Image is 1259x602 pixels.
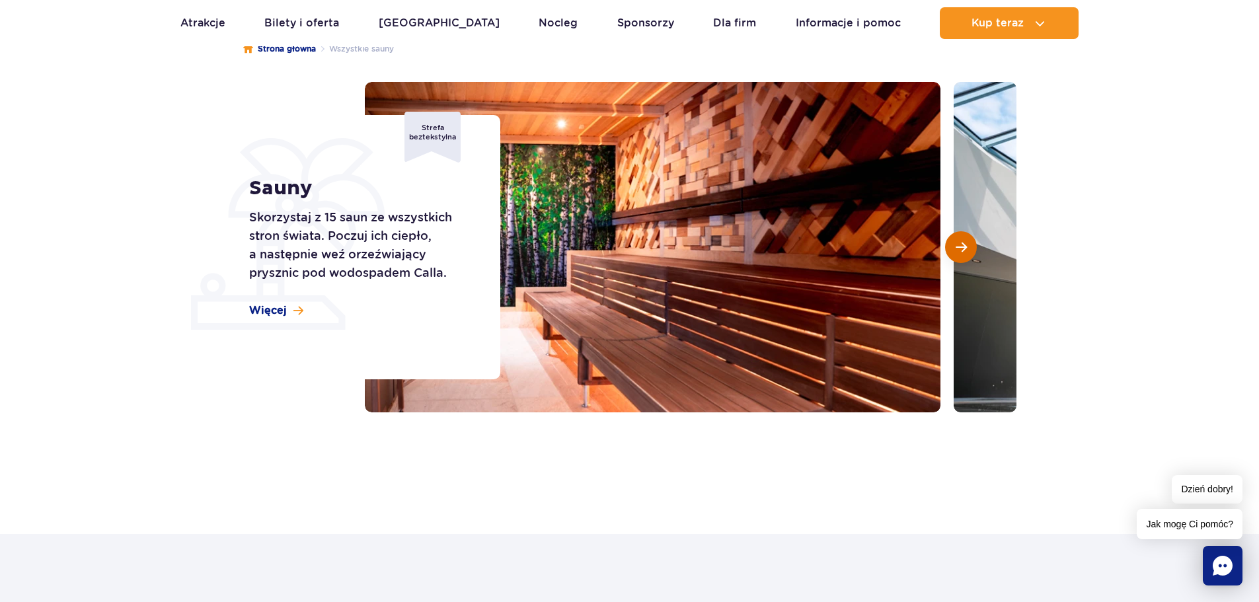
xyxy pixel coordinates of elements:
[249,303,303,318] a: Więcej
[243,42,316,56] a: Strona główna
[940,7,1079,39] button: Kup teraz
[316,42,394,56] li: Wszystkie sauny
[264,7,339,39] a: Bilety i oferta
[379,7,500,39] a: [GEOGRAPHIC_DATA]
[249,303,287,318] span: Więcej
[1203,546,1242,585] div: Chat
[617,7,674,39] a: Sponsorzy
[180,7,225,39] a: Atrakcje
[249,176,471,200] h1: Sauny
[1172,475,1242,504] span: Dzień dobry!
[945,231,977,263] button: Następny slajd
[365,82,940,412] img: Sauna w strefie Relax z drewnianymi ścianami i malowidłem przedstawiającym brzozowy las
[539,7,578,39] a: Nocleg
[404,112,461,163] div: Strefa beztekstylna
[796,7,901,39] a: Informacje i pomoc
[249,208,471,282] p: Skorzystaj z 15 saun ze wszystkich stron świata. Poczuj ich ciepło, a następnie weź orzeźwiający ...
[713,7,756,39] a: Dla firm
[972,17,1024,29] span: Kup teraz
[1137,509,1242,539] span: Jak mogę Ci pomóc?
